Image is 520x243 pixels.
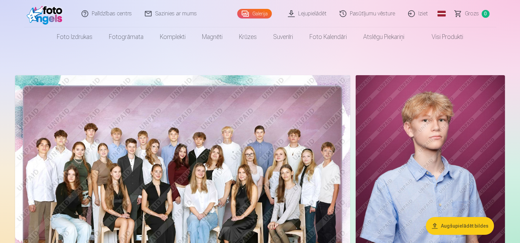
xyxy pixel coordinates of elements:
a: Krūzes [231,27,265,46]
a: Komplekti [152,27,194,46]
a: Visi produkti [413,27,471,46]
a: Foto kalendāri [301,27,355,46]
a: Atslēgu piekariņi [355,27,413,46]
span: Grozs [465,10,479,18]
a: Fotogrāmata [101,27,152,46]
span: 0 [482,10,490,18]
button: Augšupielādēt bildes [426,217,494,235]
a: Galerija [237,9,272,18]
a: Magnēti [194,27,231,46]
a: Foto izdrukas [49,27,101,46]
img: /fa1 [27,3,66,25]
a: Suvenīri [265,27,301,46]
